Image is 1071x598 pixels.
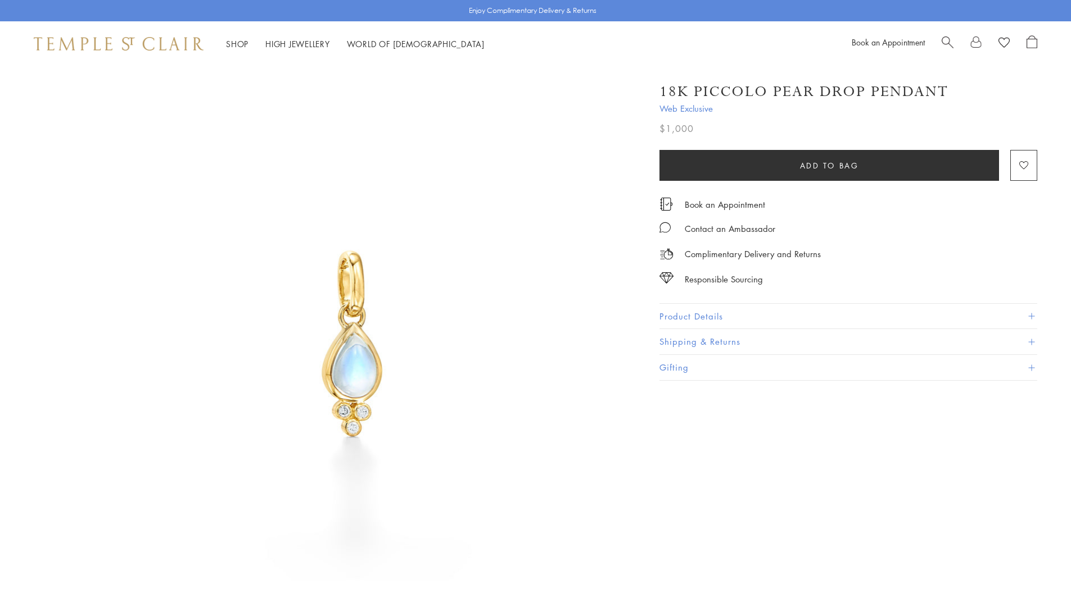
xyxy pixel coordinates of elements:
a: World of [DEMOGRAPHIC_DATA]World of [DEMOGRAPHIC_DATA] [347,38,485,49]
span: $1,000 [659,121,694,136]
a: Search [942,35,953,52]
button: Shipping & Returns [659,329,1037,354]
a: High JewelleryHigh Jewellery [265,38,330,49]
a: ShopShop [226,38,248,49]
img: icon_appointment.svg [659,198,673,211]
h1: 18K Piccolo Pear Drop Pendant [659,82,948,102]
a: Book an Appointment [852,36,925,48]
a: Book an Appointment [685,198,765,211]
div: Contact an Ambassador [685,222,775,236]
span: Add to bag [800,159,859,172]
img: icon_sourcing.svg [659,272,674,284]
a: Open Shopping Bag [1027,35,1037,52]
img: MessageIcon-01_2.svg [659,222,671,233]
span: Web Exclusive [659,102,1037,116]
div: Responsible Sourcing [685,272,763,286]
button: Gifting [659,355,1037,380]
nav: Main navigation [226,37,485,51]
button: Product Details [659,304,1037,329]
img: icon_delivery.svg [659,247,674,261]
img: Temple St. Clair [34,37,204,51]
a: View Wishlist [998,35,1010,52]
p: Enjoy Complimentary Delivery & Returns [469,5,596,16]
p: Complimentary Delivery and Returns [685,247,821,261]
button: Add to bag [659,150,999,181]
